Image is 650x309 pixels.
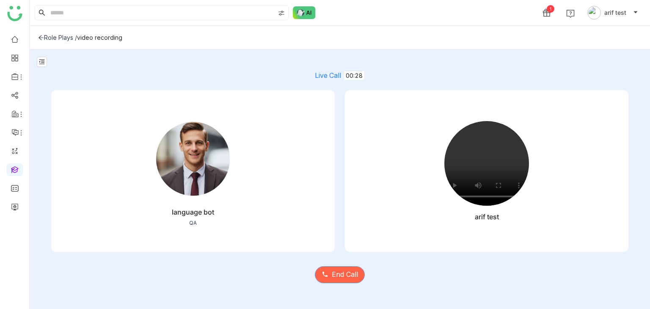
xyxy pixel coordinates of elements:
[278,10,285,17] img: search-type.svg
[566,9,575,18] img: help.svg
[151,116,235,201] img: male.png
[172,208,214,216] div: language bot
[315,266,365,283] button: End Call
[604,8,626,17] span: arif test
[77,34,122,41] div: video recording
[7,6,22,21] img: logo
[344,71,365,80] span: 00:28
[51,71,628,80] div: Live Call
[586,6,640,19] button: arif test
[587,6,601,19] img: avatar
[38,34,77,41] div: Role Plays /
[475,212,499,221] div: arif test
[293,6,316,19] img: ask-buddy-normal.svg
[189,220,197,226] div: QA
[332,269,358,280] span: End Call
[547,5,554,13] div: 1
